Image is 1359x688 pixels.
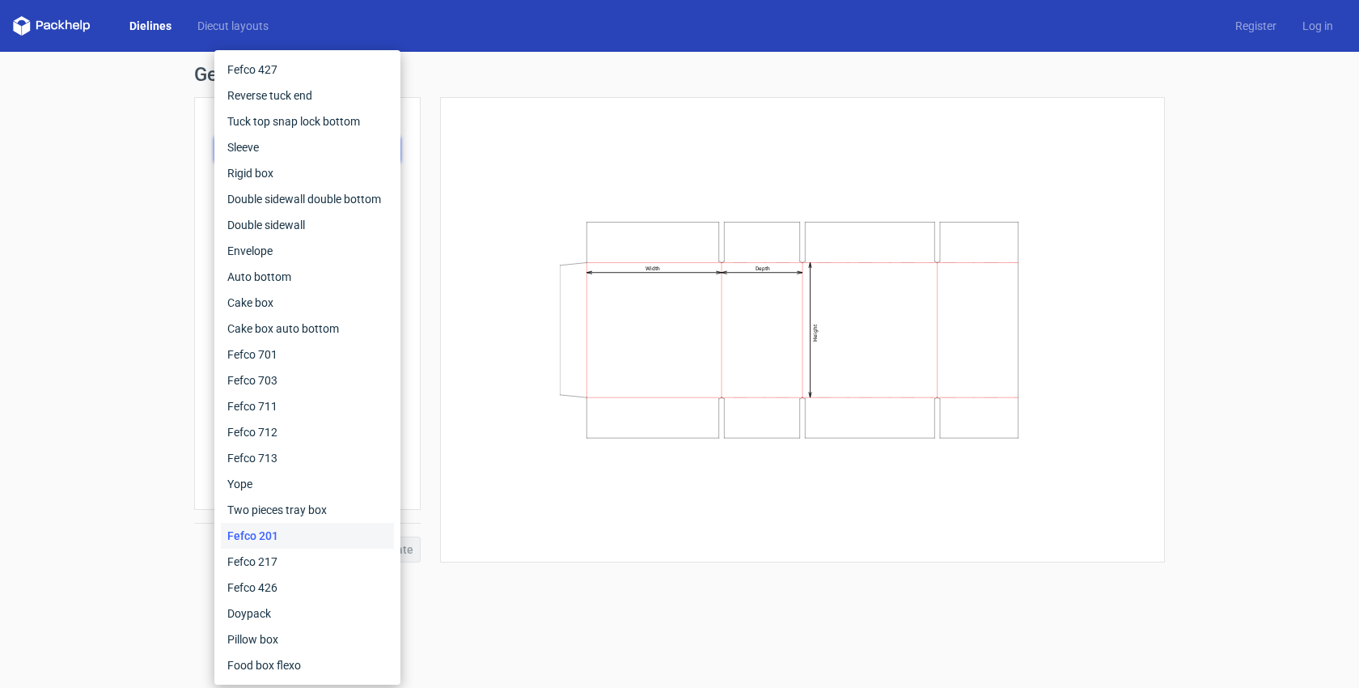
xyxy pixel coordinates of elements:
[756,265,770,272] text: Depth
[221,186,394,212] div: Double sidewall double bottom
[221,134,394,160] div: Sleeve
[221,523,394,549] div: Fefco 201
[221,601,394,626] div: Doypack
[221,575,394,601] div: Fefco 426
[221,264,394,290] div: Auto bottom
[1222,18,1289,34] a: Register
[221,108,394,134] div: Tuck top snap lock bottom
[1289,18,1346,34] a: Log in
[184,18,282,34] a: Diecut layouts
[221,419,394,445] div: Fefco 712
[646,265,660,272] text: Width
[812,325,819,342] text: Height
[221,497,394,523] div: Two pieces tray box
[221,316,394,342] div: Cake box auto bottom
[221,83,394,108] div: Reverse tuck end
[221,367,394,393] div: Fefco 703
[221,238,394,264] div: Envelope
[221,471,394,497] div: Yope
[221,626,394,652] div: Pillow box
[221,290,394,316] div: Cake box
[221,393,394,419] div: Fefco 711
[221,212,394,238] div: Double sidewall
[221,57,394,83] div: Fefco 427
[221,652,394,678] div: Food box flexo
[116,18,184,34] a: Dielines
[221,160,394,186] div: Rigid box
[221,342,394,367] div: Fefco 701
[194,65,1165,84] h1: Generate new dieline
[221,445,394,471] div: Fefco 713
[221,549,394,575] div: Fefco 217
